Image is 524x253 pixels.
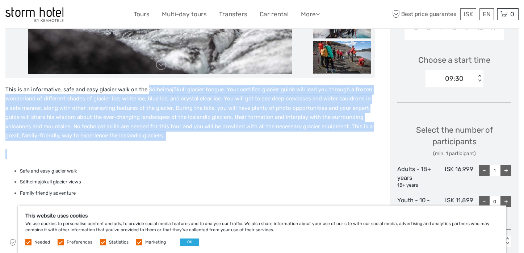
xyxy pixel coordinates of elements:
span: Choose a start time [418,54,490,66]
li: Sólheimajökull glacier views [20,178,375,186]
h5: This website uses cookies [25,213,499,219]
div: 18+ years [397,182,435,189]
span: ISK [464,11,473,18]
p: We're away right now. Please check back later! [10,13,82,18]
div: < > [504,237,511,245]
div: + [500,196,511,207]
label: Preferences [67,239,92,245]
div: EN [479,8,494,20]
div: - [479,196,490,207]
div: We use cookies to personalise content and ads, to provide social media features and to analyse ou... [18,206,506,253]
a: Transfers [219,9,247,20]
div: - [479,165,490,176]
div: ISK 11,899 [435,196,473,220]
a: Multi-day tours [162,9,207,20]
span: Best price guarantee [390,8,458,20]
button: Open LiveChat chat widget [83,11,92,20]
div: ISK 16,999 [435,165,473,189]
li: Safe and easy glacier walk [20,167,375,175]
img: 100-ccb843ef-9ccf-4a27-8048-e049ba035d15_logo_small.jpg [5,7,63,22]
div: Youth - 10 - 17 years [397,196,435,220]
label: Marketing [145,239,166,245]
div: + [500,165,511,176]
div: (min. 1 participant) [397,150,511,157]
button: OK [180,239,199,246]
li: Family friendly adventure [20,189,375,197]
a: Tours [134,9,150,20]
a: More [301,9,320,20]
div: < > [476,75,482,82]
div: 09:30 [445,74,464,83]
label: Statistics [109,239,129,245]
a: Car rental [260,9,289,20]
label: Needed [34,239,50,245]
img: fbac75ea4abe487f9b6b6b49ef2853c7_slider_thumbnail.jpeg [313,41,371,74]
span: 0 [509,11,515,18]
p: This is an informative, safe and easy glacier walk on the Sólheimajökull glacier tongue. Your cer... [5,85,375,141]
div: Adults - 18+ years [397,165,435,189]
div: Select the number of participants [397,124,511,157]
